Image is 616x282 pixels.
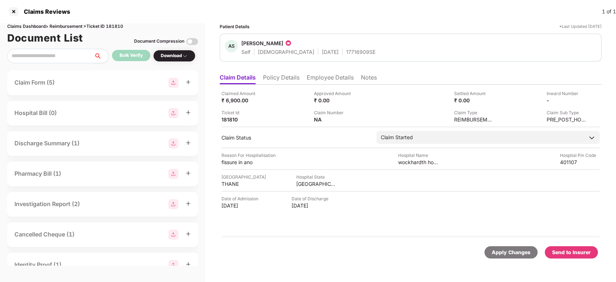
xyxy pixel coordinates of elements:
div: Reason For Hospitalisation [221,152,276,159]
div: Patient Details [220,23,250,30]
div: Send to Insurer [552,248,591,256]
div: ₹ 0.00 [454,97,494,104]
img: svg+xml;base64,PHN2ZyBpZD0iR3JvdXBfMjg4MTMiIGRhdGEtbmFtZT0iR3JvdXAgMjg4MTMiIHhtbG5zPSJodHRwOi8vd3... [168,230,178,240]
div: Claims Dashboard > Reimbursement > Ticket ID 181810 [7,23,198,30]
div: Download [161,52,188,59]
img: svg+xml;base64,PHN2ZyBpZD0iR3JvdXBfMjg4MTMiIGRhdGEtbmFtZT0iR3JvdXAgMjg4MTMiIHhtbG5zPSJodHRwOi8vd3... [168,108,178,118]
div: *Last Updated [DATE] [559,23,602,30]
div: 181810 [221,116,261,123]
li: Policy Details [263,74,300,84]
div: THANE [221,180,261,187]
img: downArrowIcon [588,134,595,141]
div: 1 of 1 [602,8,616,16]
div: Hospital Bill (0) [14,108,57,117]
div: [DEMOGRAPHIC_DATA] [258,48,314,55]
div: 401107 [560,159,600,166]
div: ₹ 6,900.00 [221,97,261,104]
div: fissure in ano [221,159,261,166]
span: plus [186,201,191,206]
div: Claim Status [221,134,369,141]
div: PRE_POST_HOSPITALIZATION_REIMBURSEMENT [547,116,586,123]
div: Ticket Id [221,109,261,116]
div: REIMBURSEMENT [454,116,494,123]
span: search [94,53,108,59]
div: [DATE] [292,202,331,209]
div: Investigation Report (2) [14,200,80,209]
div: Apply Changes [492,248,530,256]
div: wockhardth hospitals limited [398,159,438,166]
span: plus [186,140,191,145]
div: Pharmacy Bill (1) [14,169,61,178]
h1: Document List [7,30,83,46]
div: [GEOGRAPHIC_DATA] [296,180,336,187]
img: svg+xml;base64,PHN2ZyBpZD0iR3JvdXBfMjg4MTMiIGRhdGEtbmFtZT0iR3JvdXAgMjg4MTMiIHhtbG5zPSJodHRwOi8vd3... [168,138,178,149]
div: 17716909SE [346,48,375,55]
div: Settled Amount [454,90,494,97]
div: Claimed Amount [221,90,261,97]
span: plus [186,231,191,236]
img: svg+xml;base64,PHN2ZyBpZD0iR3JvdXBfMjg4MTMiIGRhdGEtbmFtZT0iR3JvdXAgMjg4MTMiIHhtbG5zPSJodHRwOi8vd3... [168,260,178,270]
div: Claim Started [381,133,413,141]
div: ₹ 0.00 [314,97,354,104]
li: Notes [361,74,377,84]
div: Discharge Summary (1) [14,139,79,148]
div: Date of Discharge [292,195,331,202]
span: plus [186,171,191,176]
img: svg+xml;base64,PHN2ZyBpZD0iRHJvcGRvd24tMzJ4MzIiIHhtbG5zPSJodHRwOi8vd3d3LnczLm9yZy8yMDAwL3N2ZyIgd2... [182,53,188,59]
div: Claim Number [314,109,354,116]
div: NA [314,116,354,123]
div: Approved Amount [314,90,354,97]
img: icon [285,39,292,47]
div: Cancelled Cheque (1) [14,230,74,239]
img: svg+xml;base64,PHN2ZyBpZD0iR3JvdXBfMjg4MTMiIGRhdGEtbmFtZT0iR3JvdXAgMjg4MTMiIHhtbG5zPSJodHRwOi8vd3... [168,199,178,209]
div: Claim Form (5) [14,78,55,87]
div: [DATE] [322,48,339,55]
div: Identity Proof (1) [14,260,61,269]
div: AS [225,40,238,52]
div: Self [241,48,250,55]
div: Hospital State [296,174,336,180]
img: svg+xml;base64,PHN2ZyBpZD0iVG9nZ2xlLTMyeDMyIiB4bWxucz0iaHR0cDovL3d3dy53My5vcmcvMjAwMC9zdmciIHdpZH... [186,36,198,47]
div: [PERSON_NAME] [241,40,283,47]
div: Document Compression [134,38,184,45]
div: Hospital Name [398,152,438,159]
li: Claim Details [220,74,256,84]
div: - [547,97,586,104]
span: plus [186,80,191,85]
div: Inward Number [547,90,586,97]
button: search [94,49,109,63]
div: Bulk Verify [120,52,143,59]
img: svg+xml;base64,PHN2ZyBpZD0iR3JvdXBfMjg4MTMiIGRhdGEtbmFtZT0iR3JvdXAgMjg4MTMiIHhtbG5zPSJodHRwOi8vd3... [168,169,178,179]
span: plus [186,110,191,115]
span: plus [186,262,191,267]
li: Employee Details [307,74,354,84]
div: Claim Sub Type [547,109,586,116]
div: Date of Admission [221,195,261,202]
div: Claims Reviews [20,8,70,15]
img: svg+xml;base64,PHN2ZyBpZD0iR3JvdXBfMjg4MTMiIGRhdGEtbmFtZT0iR3JvdXAgMjg4MTMiIHhtbG5zPSJodHRwOi8vd3... [168,78,178,88]
div: [DATE] [221,202,261,209]
div: Hospital Pin Code [560,152,600,159]
div: [GEOGRAPHIC_DATA] [221,174,266,180]
div: Claim Type [454,109,494,116]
